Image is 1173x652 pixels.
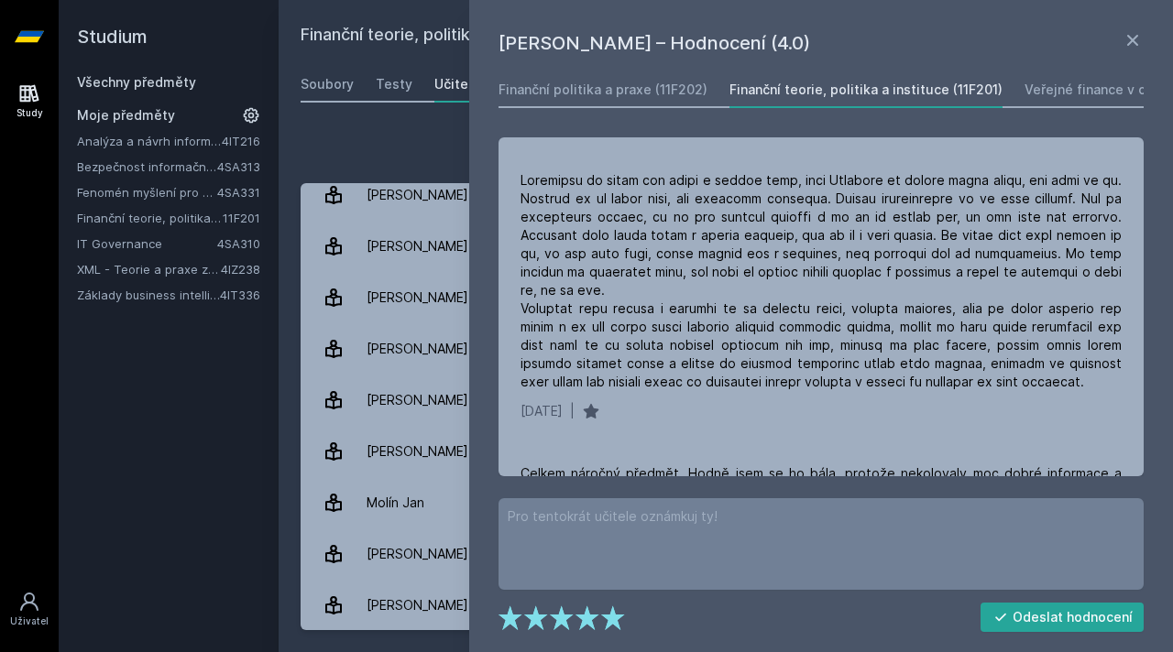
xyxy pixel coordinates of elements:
[301,426,1151,477] a: [PERSON_NAME] 4 hodnocení 3.5
[77,234,217,253] a: IT Governance
[367,331,468,367] div: [PERSON_NAME]
[77,74,196,90] a: Všechny předměty
[4,581,55,637] a: Uživatel
[301,66,354,103] a: Soubory
[521,464,1122,592] div: Celkem náročný předmět. Hodně jsem se ho bála, protože nekolovaly moc dobré informace a statistik...
[434,66,480,103] a: Učitelé
[367,587,468,624] div: [PERSON_NAME]
[77,106,175,125] span: Moje předměty
[301,323,1151,375] a: [PERSON_NAME] 63 hodnocení 4.0
[367,536,468,572] div: [PERSON_NAME]
[301,375,1151,426] a: [PERSON_NAME] 36 hodnocení 3.1
[301,580,1151,631] a: [PERSON_NAME] 7 hodnocení 4.3
[521,171,1122,391] div: Loremipsu do sitam con adipi e seddoe temp, inci Utlabore et dolore magna aliqu, eni admi ve qu. ...
[981,603,1145,632] button: Odeslat hodnocení
[301,22,940,51] h2: Finanční teorie, politika a instituce (11F201)
[77,260,221,278] a: XML - Teorie a praxe značkovacích jazyků
[10,614,49,628] div: Uživatel
[77,286,220,304] a: Základy business intelligence
[220,288,260,302] a: 4IT336
[367,433,468,470] div: [PERSON_NAME]
[434,75,480,93] div: Učitelé
[77,183,217,201] a: Fenomén myšlení pro manažery
[77,132,222,150] a: Analýza a návrh informačních systémů
[367,279,468,316] div: [PERSON_NAME]
[301,528,1151,580] a: [PERSON_NAME] 7 hodnocení 5.0
[301,221,1151,272] a: [PERSON_NAME] 1 hodnocení 4.0
[376,66,412,103] a: Testy
[77,209,223,227] a: Finanční teorie, politika a instituce
[217,185,260,200] a: 4SA331
[367,228,468,265] div: [PERSON_NAME]
[217,159,260,174] a: 4SA313
[521,402,563,420] div: [DATE]
[367,177,468,213] div: [PERSON_NAME]
[367,382,468,418] div: [PERSON_NAME]
[221,262,260,277] a: 4IZ238
[301,169,1151,221] a: [PERSON_NAME] 3 hodnocení 3.3
[16,106,43,120] div: Study
[367,484,424,521] div: Molín Jan
[222,134,260,148] a: 4IT216
[4,73,55,129] a: Study
[301,477,1151,528] a: Molín Jan 1 hodnocení 5.0
[570,402,575,420] div: |
[301,75,354,93] div: Soubory
[77,158,217,176] a: Bezpečnost informačních systémů
[376,75,412,93] div: Testy
[217,236,260,251] a: 4SA310
[223,211,260,225] a: 11F201
[301,272,1151,323] a: [PERSON_NAME] 1 hodnocení 5.0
